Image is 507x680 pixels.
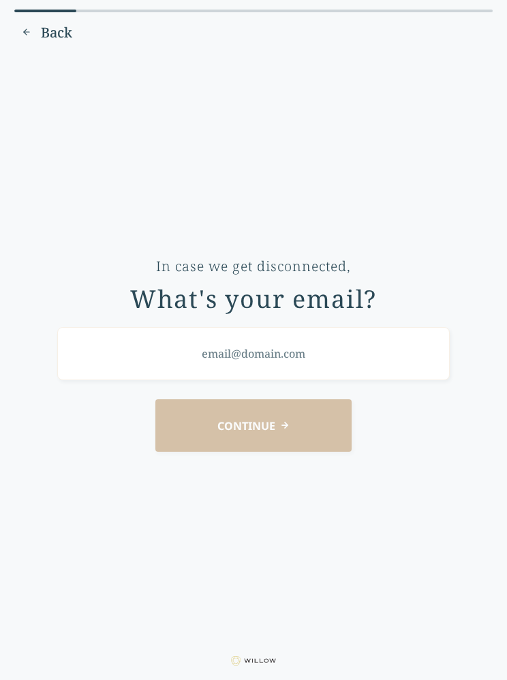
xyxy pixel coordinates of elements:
[231,656,275,666] img: Willow logo
[156,257,351,276] div: In case we get disconnected,
[57,327,450,380] input: email@domain.com
[14,10,76,12] div: 13% complete
[130,285,377,313] div: What's your email?
[41,23,72,42] span: Back
[14,22,79,44] button: Previous question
